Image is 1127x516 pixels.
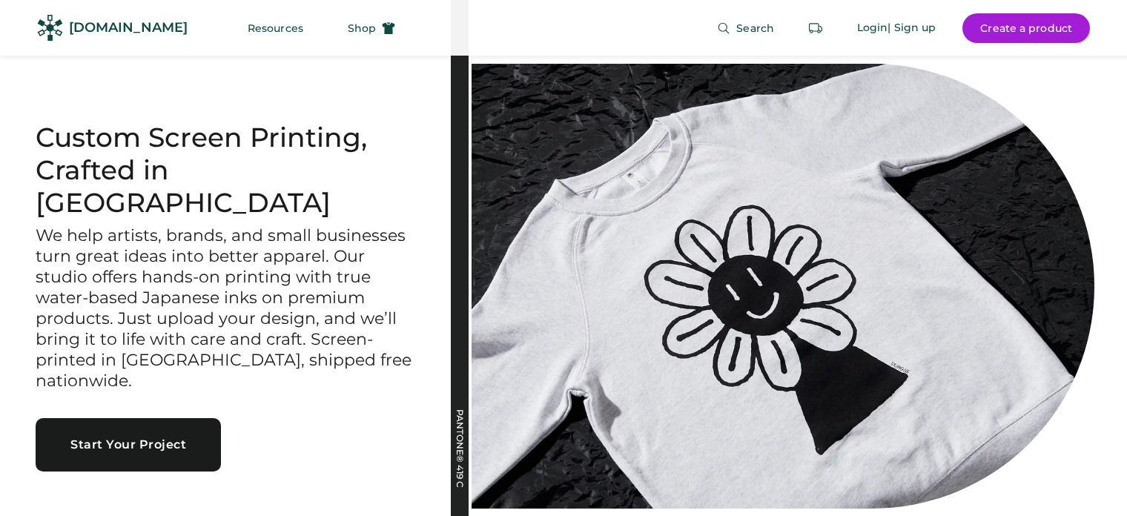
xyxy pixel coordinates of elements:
button: Retrieve an order [801,13,830,43]
h1: Custom Screen Printing, Crafted in [GEOGRAPHIC_DATA] [36,122,415,219]
span: Search [736,23,774,33]
div: Login [857,21,888,36]
button: Search [699,13,792,43]
div: | Sign up [888,21,936,36]
h3: We help artists, brands, and small businesses turn great ideas into better apparel. Our studio of... [36,225,415,391]
button: Create a product [962,13,1090,43]
button: Start Your Project [36,418,221,472]
div: [DOMAIN_NAME] [69,19,188,37]
img: Rendered Logo - Screens [37,15,63,41]
button: Resources [230,13,321,43]
button: Shop [330,13,413,43]
span: Shop [348,23,376,33]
